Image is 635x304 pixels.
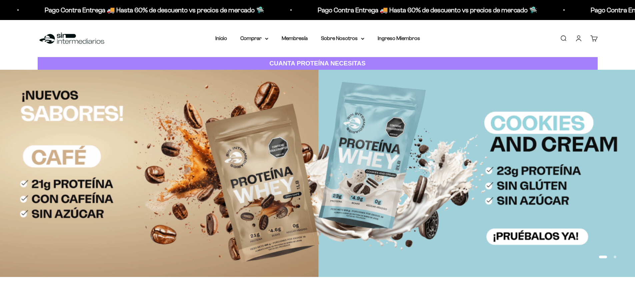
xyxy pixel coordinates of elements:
[282,35,308,41] a: Membresía
[269,60,366,67] strong: CUANTA PROTEÍNA NECESITAS
[315,5,535,15] p: Pago Contra Entrega 🚚 Hasta 60% de descuento vs precios de mercado 🛸
[42,5,262,15] p: Pago Contra Entrega 🚚 Hasta 60% de descuento vs precios de mercado 🛸
[38,57,598,70] a: CUANTA PROTEÍNA NECESITAS
[240,34,268,43] summary: Comprar
[378,35,420,41] a: Ingreso Miembros
[215,35,227,41] a: Inicio
[321,34,364,43] summary: Sobre Nosotros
